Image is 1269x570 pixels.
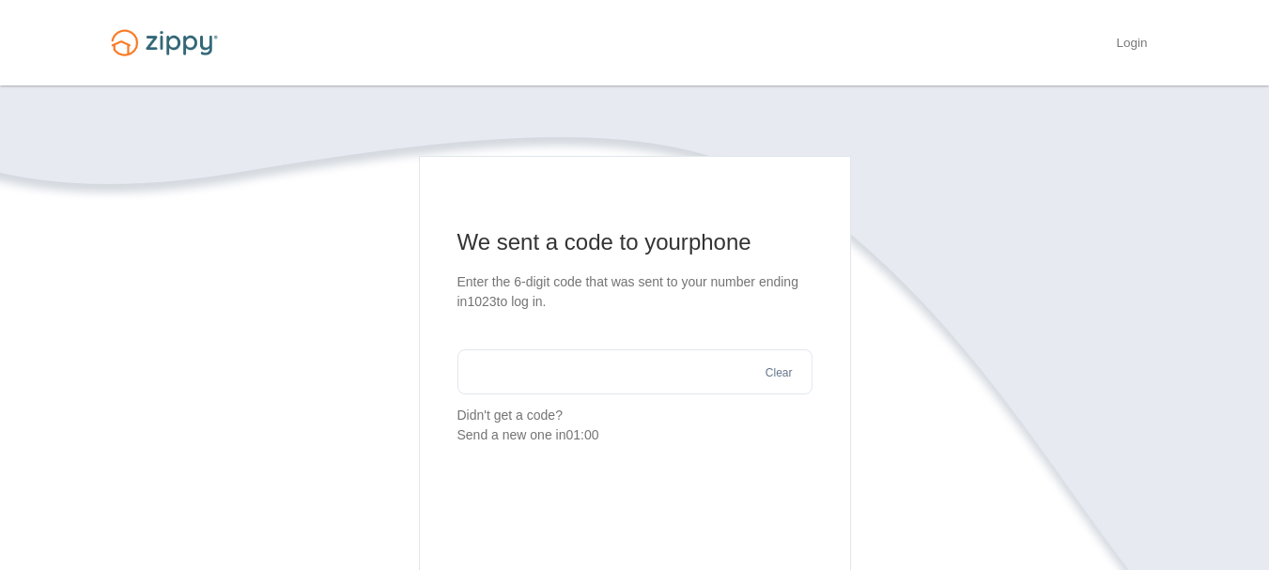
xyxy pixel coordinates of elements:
[1116,36,1147,54] a: Login
[457,406,812,445] p: Didn't get a code?
[100,21,229,65] img: Logo
[760,364,798,382] button: Clear
[457,425,812,445] div: Send a new one in 01:00
[457,227,812,257] h1: We sent a code to your phone
[457,272,812,312] p: Enter the 6-digit code that was sent to your number ending in 1023 to log in.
